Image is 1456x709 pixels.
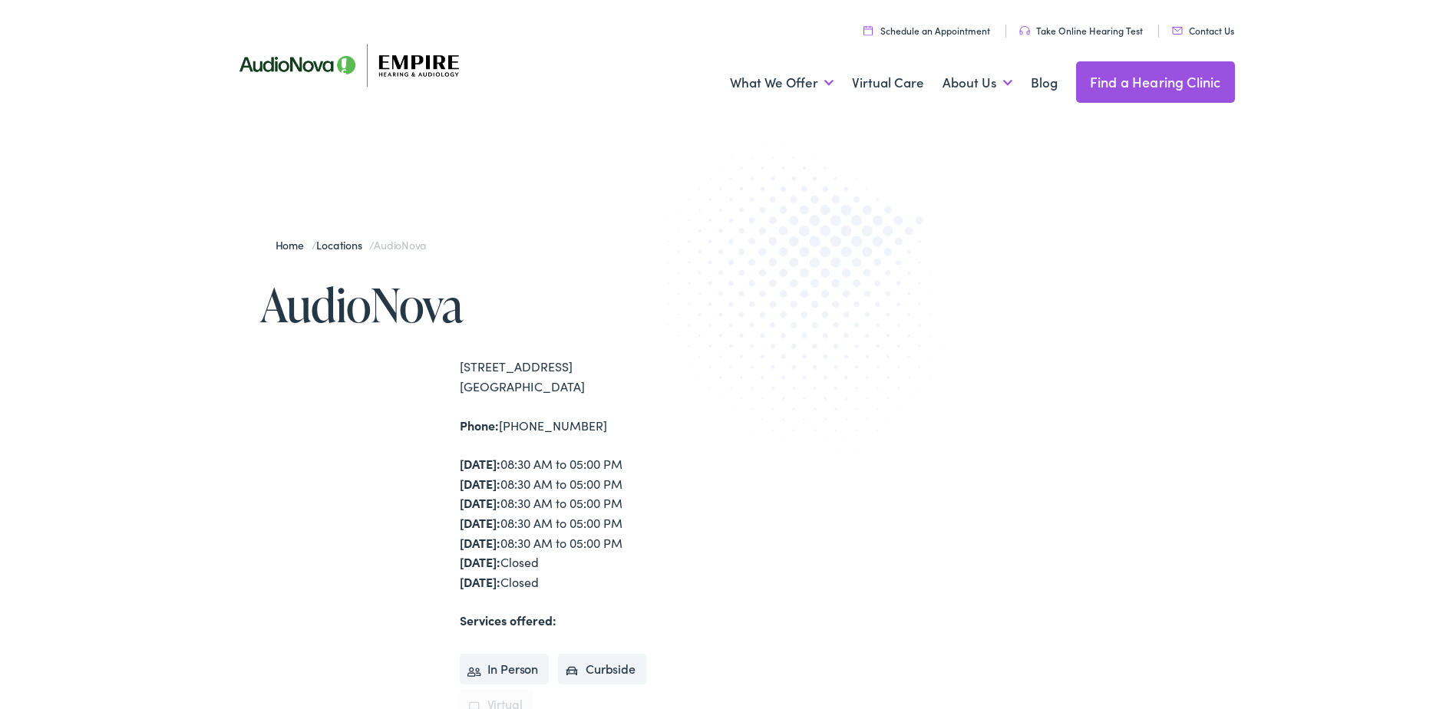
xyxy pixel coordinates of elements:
strong: [DATE]: [460,514,500,531]
a: Virtual Care [852,54,924,111]
strong: [DATE]: [460,553,500,570]
img: utility icon [1172,27,1183,35]
img: utility icon [863,25,873,35]
span: / / [276,237,427,252]
a: Find a Hearing Clinic [1076,61,1235,103]
a: Take Online Hearing Test [1019,24,1143,37]
strong: [DATE]: [460,534,500,551]
img: utility icon [1019,26,1030,35]
strong: [DATE]: [460,494,500,511]
a: Blog [1031,54,1058,111]
a: Home [276,237,312,252]
a: Contact Us [1172,24,1234,37]
div: 08:30 AM to 05:00 PM 08:30 AM to 05:00 PM 08:30 AM to 05:00 PM 08:30 AM to 05:00 PM 08:30 AM to 0... [460,454,728,592]
a: Locations [316,237,369,252]
div: [PHONE_NUMBER] [460,416,728,436]
strong: [DATE]: [460,573,500,590]
strong: [DATE]: [460,475,500,492]
strong: Services offered: [460,612,556,628]
h1: AudioNova [260,279,728,330]
a: Schedule an Appointment [863,24,990,37]
li: Curbside [558,654,646,684]
span: AudioNova [374,237,426,252]
a: What We Offer [730,54,834,111]
strong: [DATE]: [460,455,500,472]
strong: Phone: [460,417,499,434]
div: [STREET_ADDRESS] [GEOGRAPHIC_DATA] [460,357,728,396]
li: In Person [460,654,550,684]
a: About Us [943,54,1012,111]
